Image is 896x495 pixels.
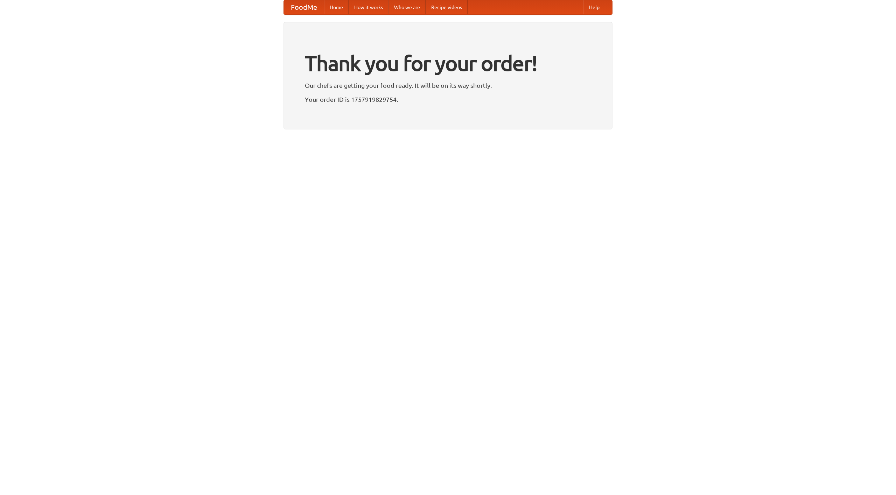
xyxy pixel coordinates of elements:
a: Recipe videos [426,0,468,14]
a: FoodMe [284,0,324,14]
p: Our chefs are getting your food ready. It will be on its way shortly. [305,80,591,91]
p: Your order ID is 1757919829754. [305,94,591,105]
a: Home [324,0,349,14]
a: Who we are [388,0,426,14]
a: How it works [349,0,388,14]
a: Help [583,0,605,14]
h1: Thank you for your order! [305,47,591,80]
